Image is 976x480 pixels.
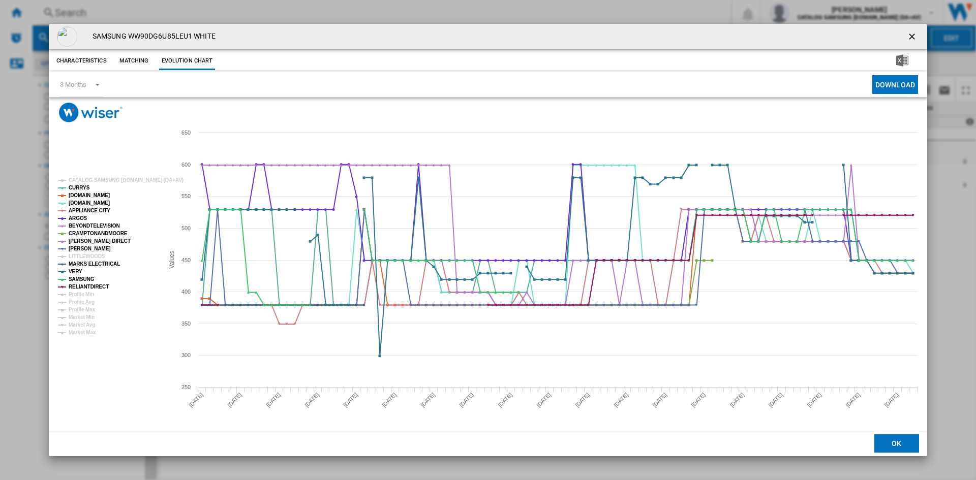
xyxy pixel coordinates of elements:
tspan: CRAMPTONANDMOORE [69,231,128,236]
tspan: [DATE] [728,392,745,408]
button: getI18NText('BUTTONS.CLOSE_DIALOG') [903,26,923,47]
ng-md-icon: getI18NText('BUTTONS.CLOSE_DIALOG') [907,31,919,44]
tspan: BEYONDTELEVISION [69,223,120,229]
tspan: 600 [181,162,191,168]
tspan: 650 [181,130,191,136]
tspan: [DATE] [458,392,475,408]
tspan: 350 [181,321,191,327]
tspan: SAMSUNG [69,276,95,282]
tspan: [DATE] [381,392,398,408]
button: Characteristics [54,52,109,70]
tspan: 500 [181,225,191,231]
tspan: 250 [181,384,191,390]
tspan: [DATE] [844,392,861,408]
tspan: [DATE] [497,392,513,408]
tspan: [DATE] [651,392,668,408]
tspan: 300 [181,352,191,358]
tspan: [DATE] [535,392,552,408]
img: empty.gif [57,26,77,47]
img: excel-24x24.png [896,54,908,67]
button: Download [872,75,918,94]
tspan: [PERSON_NAME] [69,246,111,251]
button: OK [874,434,919,453]
tspan: Profile Max [69,307,96,312]
tspan: [DATE] [342,392,359,408]
tspan: LITTLEWOODS [69,253,105,259]
button: Matching [112,52,157,70]
tspan: [DATE] [806,392,822,408]
tspan: Profile Min [69,292,94,297]
button: Download in Excel [880,52,925,70]
tspan: Market Avg [69,322,95,328]
tspan: [DATE] [883,392,900,408]
tspan: CURRYS [69,185,90,190]
tspan: [DATE] [767,392,784,408]
tspan: APPLIANCE CITY [69,208,110,213]
tspan: Market Min [69,314,95,320]
tspan: [PERSON_NAME] DIRECT [69,238,131,244]
tspan: MARKS ELECTRICAL [69,261,120,267]
tspan: 450 [181,257,191,263]
tspan: Values [168,251,175,269]
tspan: 400 [181,289,191,295]
tspan: [DOMAIN_NAME] [69,193,110,198]
tspan: [DATE] [303,392,320,408]
tspan: VERY [69,269,82,274]
tspan: [DATE] [613,392,629,408]
h4: SAMSUNG WW90DG6U85LEU1 WHITE [87,31,216,42]
md-dialog: Product popup [49,24,927,456]
tspan: 550 [181,193,191,199]
button: Evolution chart [159,52,216,70]
tspan: Market Max [69,330,96,335]
tspan: [DATE] [419,392,436,408]
tspan: [DOMAIN_NAME] [69,200,110,206]
div: 3 Months [60,81,86,88]
tspan: [DATE] [574,392,591,408]
tspan: Profile Avg [69,299,95,305]
tspan: RELIANTDIRECT [69,284,109,290]
tspan: CATALOG SAMSUNG [DOMAIN_NAME] (DA+AV) [69,177,184,183]
tspan: [DATE] [188,392,204,408]
tspan: [DATE] [690,392,707,408]
tspan: [DATE] [265,392,282,408]
img: logo_wiser_300x94.png [59,103,123,122]
tspan: [DATE] [226,392,243,408]
tspan: ARGOS [69,215,87,221]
